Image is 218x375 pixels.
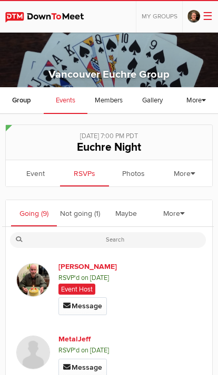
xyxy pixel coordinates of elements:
[72,363,102,372] span: Message
[10,232,206,248] input: Search
[11,160,60,186] a: Event
[103,200,149,226] a: Maybe
[60,160,109,186] a: RSVPs
[90,274,109,282] i: [DATE]
[131,88,174,114] a: Gallery
[77,141,141,154] span: Euchre Night
[72,301,102,310] span: Message
[95,96,123,105] span: Members
[56,96,75,105] span: Events
[11,200,57,226] a: Going (9)
[48,68,170,81] a: Vancouver Euchre Group
[14,125,204,141] div: [DATE] 7:00 PM PDT
[203,10,213,23] span: ☰
[58,261,144,272] a: [PERSON_NAME]
[151,200,197,228] a: More
[160,160,209,188] a: More
[109,160,158,186] a: Photos
[44,88,87,114] a: Events
[94,209,100,218] span: (1)
[87,88,131,114] a: Members
[16,336,50,369] img: MetalJeff
[142,96,163,105] span: Gallery
[58,345,202,356] span: RSVP'd on
[5,12,95,23] img: DownToMeet
[12,96,31,105] span: Group
[142,13,177,20] span: My Groups
[57,200,103,226] a: Not going (1)
[58,334,144,345] a: MetalJeff
[58,284,95,295] span: Event Host
[16,263,50,297] img: Keith Paterson
[90,346,109,355] i: [DATE]
[58,297,107,315] a: Message
[182,88,210,115] a: More
[58,272,202,284] span: RSVP'd on
[41,209,48,218] span: (9)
